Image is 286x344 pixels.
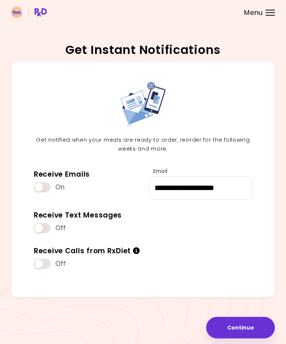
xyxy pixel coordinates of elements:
span: Menu [244,9,263,16]
span: On [55,183,65,191]
label: Email [149,167,168,175]
h2: Get Instant Notifications [11,44,275,56]
div: Receive Calls from RxDiet [34,247,140,256]
span: Off [55,224,66,232]
p: Get notified when your meals are ready to order, reorder for the following weeks and more. [28,136,258,154]
img: RxDiet [11,7,47,18]
i: Info [133,247,140,254]
span: Off [55,260,66,268]
div: Receive Text Messages [34,211,122,220]
button: Continue [206,317,275,338]
div: Receive Emails [34,170,90,179]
